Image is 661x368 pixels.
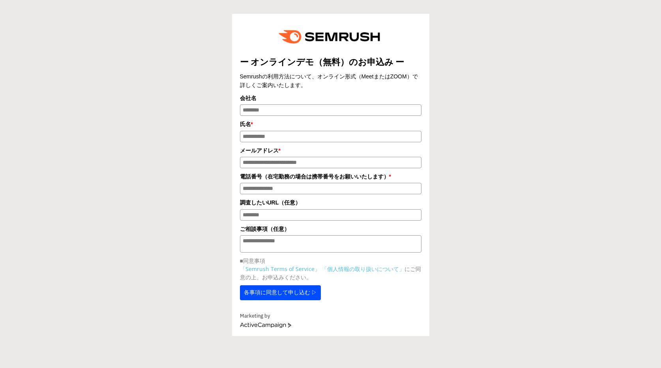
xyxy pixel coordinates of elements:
[240,285,321,300] button: 各事項に同意して申し込む ▷
[240,94,421,102] label: 会社名
[240,198,421,207] label: 調査したいURL（任意）
[240,225,421,233] label: ご相談事項（任意）
[240,72,421,90] div: Semrushの利用方法について、オンライン形式（MeetまたはZOOM）で詳しくご案内いたします。
[273,22,388,52] img: e6a379fe-ca9f-484e-8561-e79cf3a04b3f.png
[240,146,421,155] label: メールアドレス
[240,265,320,273] a: 「Semrush Terms of Service」
[240,312,421,320] div: Marketing by
[240,256,421,265] p: ■同意事項
[240,56,421,68] title: ー オンラインデモ（無料）のお申込み ー
[240,265,421,281] p: にご同意の上、お申込みください。
[240,120,421,128] label: 氏名
[240,172,421,181] label: 電話番号（在宅勤務の場合は携帯番号をお願いいたします）
[322,265,404,273] a: 「個人情報の取り扱いについて」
